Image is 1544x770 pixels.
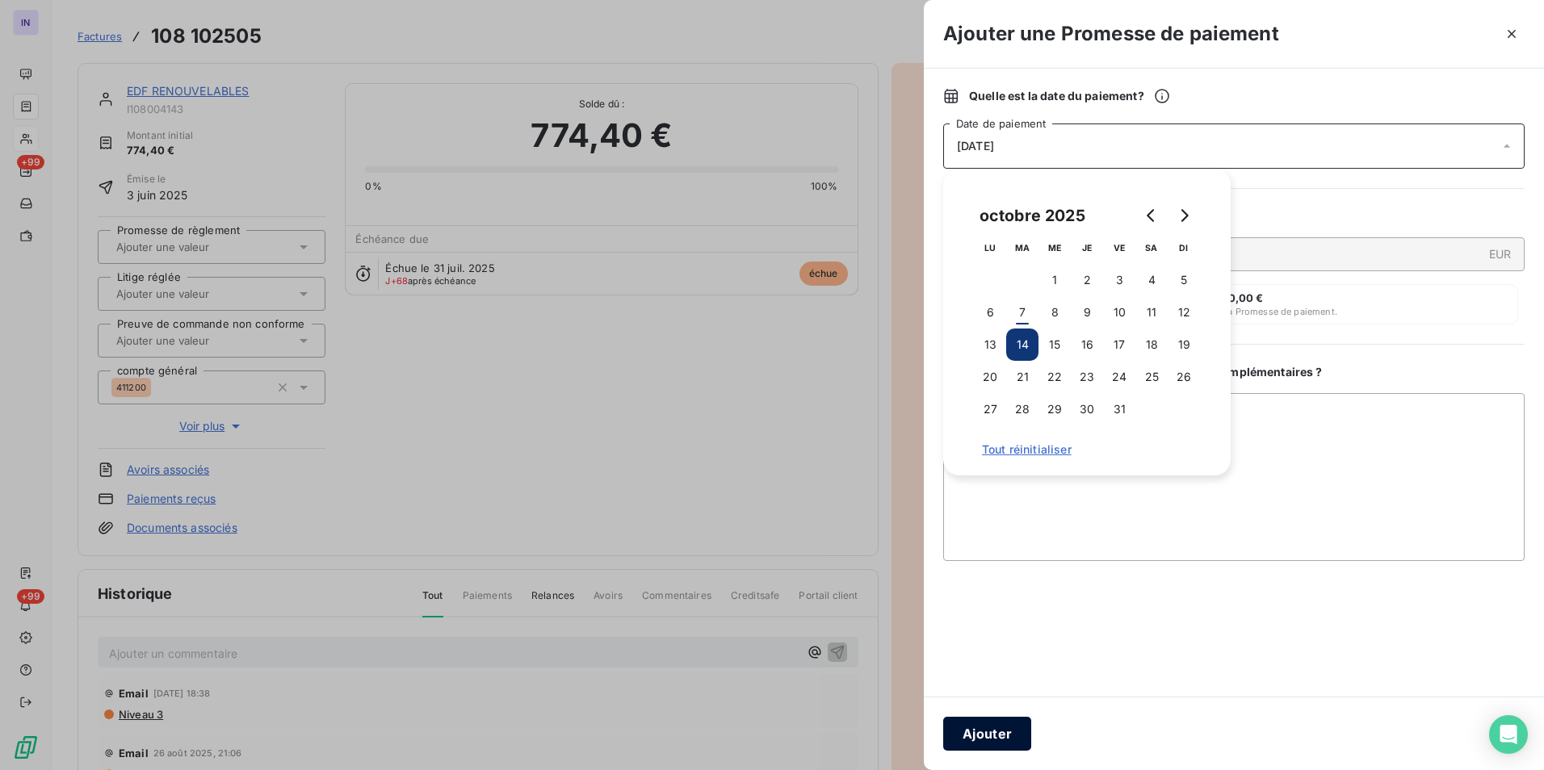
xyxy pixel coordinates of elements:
[1071,232,1103,264] th: jeudi
[1168,361,1200,393] button: 26
[1103,329,1135,361] button: 17
[969,88,1170,104] span: Quelle est la date du paiement ?
[1038,393,1071,425] button: 29
[1006,232,1038,264] th: mardi
[1038,296,1071,329] button: 8
[1071,393,1103,425] button: 30
[1071,361,1103,393] button: 23
[1103,264,1135,296] button: 3
[1038,329,1071,361] button: 15
[1135,329,1168,361] button: 18
[974,296,1006,329] button: 6
[1006,296,1038,329] button: 7
[974,329,1006,361] button: 13
[943,717,1031,751] button: Ajouter
[943,19,1279,48] h3: Ajouter une Promesse de paiement
[974,393,1006,425] button: 27
[1135,264,1168,296] button: 4
[1103,393,1135,425] button: 31
[1006,361,1038,393] button: 21
[1006,329,1038,361] button: 14
[1168,329,1200,361] button: 19
[1135,361,1168,393] button: 25
[1006,393,1038,425] button: 28
[1038,232,1071,264] th: mercredi
[1038,361,1071,393] button: 22
[1071,264,1103,296] button: 2
[957,140,994,153] span: [DATE]
[1071,329,1103,361] button: 16
[1168,264,1200,296] button: 5
[1071,296,1103,329] button: 9
[1103,361,1135,393] button: 24
[1038,264,1071,296] button: 1
[1168,296,1200,329] button: 12
[974,232,1006,264] th: lundi
[1135,296,1168,329] button: 11
[1103,232,1135,264] th: vendredi
[974,361,1006,393] button: 20
[982,443,1192,456] span: Tout réinitialiser
[1228,291,1264,304] span: 0,00 €
[1135,199,1168,232] button: Go to previous month
[974,203,1091,228] div: octobre 2025
[1103,296,1135,329] button: 10
[1168,232,1200,264] th: dimanche
[1168,199,1200,232] button: Go to next month
[1135,232,1168,264] th: samedi
[1489,715,1528,754] div: Open Intercom Messenger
